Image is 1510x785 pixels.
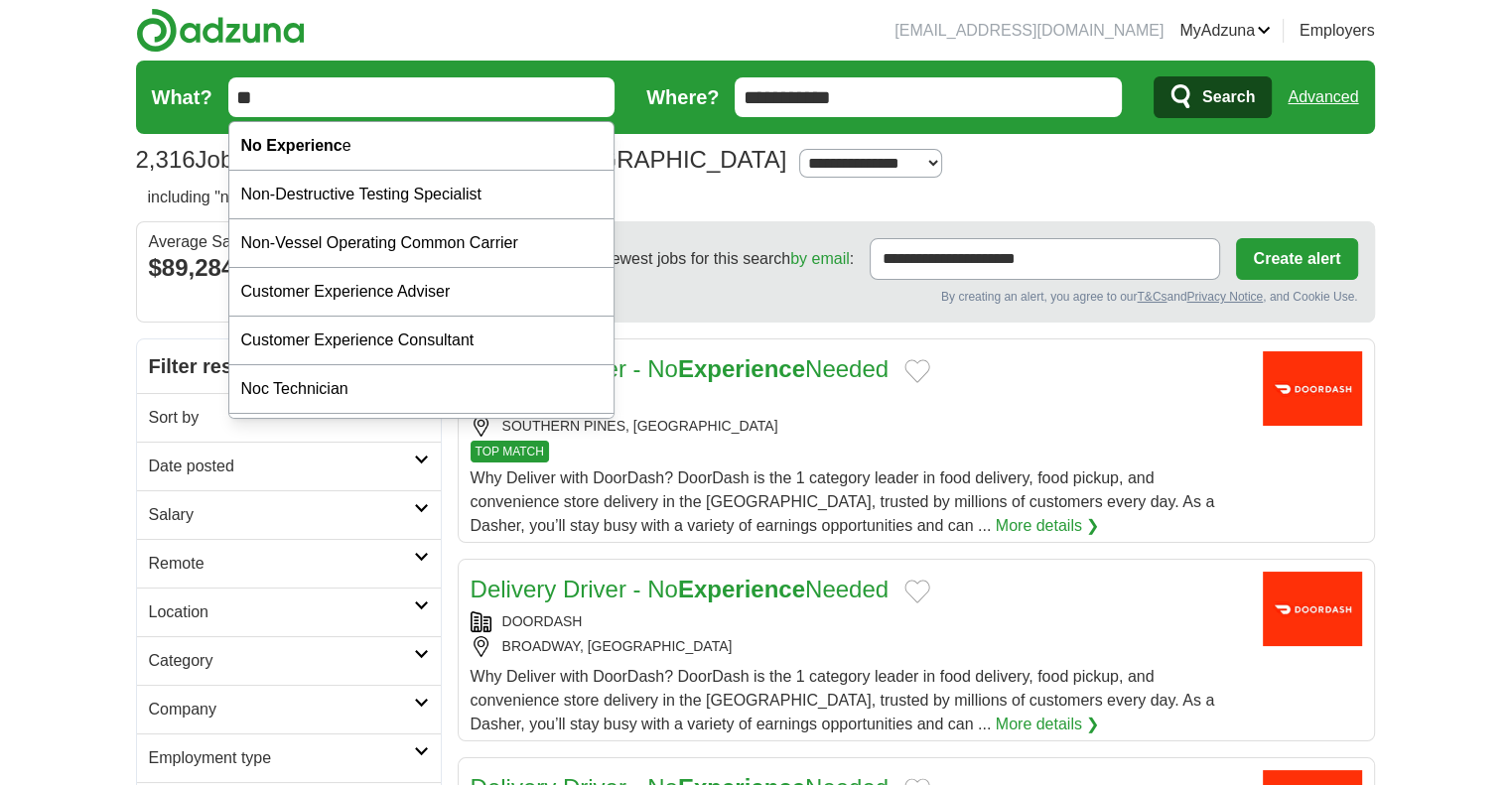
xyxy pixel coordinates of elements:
a: T&Cs [1137,290,1167,304]
h2: including "no" and "experience" [148,186,432,209]
a: DOORDASH [502,613,583,629]
span: Search [1202,77,1255,117]
strong: Experience [678,355,805,382]
h2: Company [149,698,414,721]
h2: Date posted [149,455,414,478]
a: Remote [137,539,441,588]
a: by email [790,250,850,267]
a: MyAdzuna [1179,19,1271,43]
a: Sort by [137,393,441,442]
strong: Experience [678,576,805,602]
div: Customer Experience Adviser [229,268,615,317]
a: Delivery Driver - NoExperienceNeeded [471,576,890,602]
button: Search [1154,76,1272,118]
span: 2,316 [136,142,196,178]
a: Employment type [137,733,441,782]
span: TOP MATCH [471,441,549,462]
a: Employers [1300,19,1375,43]
div: $89,284 [149,250,429,286]
a: Delivery Driver - NoExperienceNeeded [471,355,890,382]
img: Doordash logo [1263,351,1362,426]
h2: Category [149,649,414,673]
button: Add to favorite jobs [904,359,930,383]
h2: Remote [149,552,414,576]
span: Why Deliver with DoorDash? DoorDash is the 1 category leader in food delivery, food pickup, and c... [471,668,1215,732]
a: Advanced [1288,77,1358,117]
div: Customer Experience Consultant [229,317,615,365]
span: Receive the newest jobs for this search : [514,247,854,271]
a: Company [137,685,441,733]
button: Create alert [1236,238,1357,280]
h2: Salary [149,503,414,527]
strong: No Experienc [241,137,343,154]
h2: Sort by [149,406,414,430]
li: [EMAIL_ADDRESS][DOMAIN_NAME] [894,19,1164,43]
div: Average Salary [149,234,429,250]
span: Why Deliver with DoorDash? DoorDash is the 1 category leader in food delivery, food pickup, and c... [471,469,1215,534]
button: Add to favorite jobs [904,580,930,603]
a: Location [137,588,441,636]
a: More details ❯ [996,514,1100,538]
div: By creating an alert, you agree to our and , and Cookie Use. [475,288,1358,306]
a: Date posted [137,442,441,490]
a: Category [137,636,441,685]
a: Privacy Notice [1186,290,1263,304]
a: More details ❯ [996,713,1100,736]
label: Where? [646,82,719,112]
h2: Employment type [149,746,414,770]
div: Non-Destructive Testing Specialist [229,171,615,219]
h1: Jobs in [GEOGRAPHIC_DATA], [GEOGRAPHIC_DATA] [136,146,787,173]
div: BROADWAY, [GEOGRAPHIC_DATA] [471,636,1247,657]
div: Non Profit [229,414,615,462]
label: What? [152,82,212,112]
a: Salary [137,490,441,539]
div: Non-Vessel Operating Common Carrier [229,219,615,268]
h2: Filter results [137,339,441,393]
h2: Location [149,600,414,624]
img: Doordash logo [1263,572,1362,646]
div: SOUTHERN PINES, [GEOGRAPHIC_DATA] [471,416,1247,437]
div: Noc Technician [229,365,615,414]
img: Adzuna logo [136,8,305,53]
div: e [229,122,615,171]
